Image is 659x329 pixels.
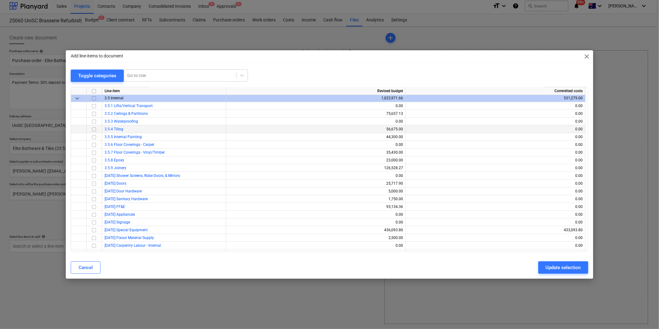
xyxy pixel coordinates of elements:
[229,203,403,211] div: 93,134.36
[408,211,583,219] div: 0.00
[71,261,101,274] button: Cancel
[105,205,125,209] a: [DATE] FF&E
[408,234,583,242] div: 0.00
[229,102,403,110] div: 0.00
[105,189,142,193] a: [DATE] Door Hardware
[408,203,583,211] div: 0.00
[408,125,583,133] div: 0.00
[105,174,180,178] span: 3.5.10 Shower Screens, Robe Doors, & Mirrors
[105,150,165,155] a: 3.5.7 Floor Coverings - Vinyl/Timber
[408,94,583,102] div: 531,279.00
[105,142,154,147] a: 3.5.6 Floor Coverings - Carpet
[229,125,403,133] div: 56,675.00
[102,87,226,95] div: Line-item
[105,127,123,131] a: 3.5.4 Tiling
[229,180,403,187] div: 25,717.90
[406,87,585,95] div: Committed costs
[408,187,583,195] div: 0.00
[105,236,154,240] a: [DATE] Fixout Material Supply
[105,197,148,201] span: 3.5.13 Sanitary Hardware
[408,242,583,250] div: 0.00
[408,110,583,118] div: 0.00
[408,149,583,156] div: 0.00
[105,104,153,108] a: 3.5.1 Lifts/Vertical Transport
[408,226,583,234] div: 433,093.80
[105,119,138,124] a: 3.5.3 Waterproofing
[105,220,130,224] span: 3.5.16 Signage
[538,261,588,274] button: Update selection
[105,189,142,193] span: 3.5.12 Door Hardware
[229,195,403,203] div: 1,750.00
[105,166,126,170] a: 3.5.9 Joinery
[105,243,161,248] span: 3.5.19 Carpentry Labour - Internal
[105,197,148,201] a: [DATE] Sanitary Hardware
[408,250,583,257] div: 0.00
[229,94,403,102] div: 1,023,971.66
[78,264,93,272] div: Cancel
[628,299,659,329] iframe: Chat Widget
[229,156,403,164] div: 23,000.00
[408,102,583,110] div: 0.00
[105,212,135,217] span: 3.5.15 Appliances
[408,195,583,203] div: 0.00
[229,219,403,226] div: 0.00
[229,187,403,195] div: 5,000.00
[105,135,142,139] a: 3.5.5 Internal Painting
[105,251,159,255] span: 3.5.20 Internal Glazed Partitions
[71,53,123,59] p: Add line-items to document
[408,133,583,141] div: 0.00
[408,164,583,172] div: 0.00
[105,174,180,178] a: [DATE] Shower Screens, Robe Doors, & Mirrors
[105,181,126,186] span: 3.5.11 Doors
[583,53,591,60] span: close
[105,96,123,100] span: 3.5 Internal
[229,110,403,118] div: 75,657.13
[105,181,126,186] a: [DATE] Doors
[408,219,583,226] div: 0.00
[408,118,583,125] div: 0.00
[105,220,130,224] a: [DATE] Signage
[229,149,403,156] div: 35,430.00
[226,87,406,95] div: Revised budget
[229,242,403,250] div: 0.00
[71,70,124,82] button: Toggle categories
[546,264,581,272] div: Update selection
[408,180,583,187] div: 0.00
[105,236,154,240] span: 3.5.18 Fixout Material Supply
[105,205,125,209] span: 3.5.14 FF&E
[229,234,403,242] div: 2,500.00
[229,226,403,234] div: 436,093.80
[229,141,403,149] div: 0.00
[229,164,403,172] div: 126,528.27
[105,111,148,116] a: 3.5.2 Ceilings & Partitions
[229,250,403,257] div: 0.00
[229,211,403,219] div: 0.00
[105,228,148,232] a: [DATE] Special Equipment
[74,95,81,102] span: keyboard_arrow_down
[105,243,161,248] a: [DATE] Carpentry Labour - Internal
[229,133,403,141] div: 44,300.00
[408,156,583,164] div: 0.00
[78,72,116,80] div: Toggle categories
[105,228,148,232] span: 3.5.17 Special Equipment
[408,141,583,149] div: 0.00
[105,212,135,217] a: [DATE] Appliances
[105,251,159,255] a: [DATE] Internal Glazed Partitions
[229,118,403,125] div: 0.00
[408,172,583,180] div: 0.00
[105,158,124,162] a: 3.5.8 Epoxy
[229,172,403,180] div: 0.00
